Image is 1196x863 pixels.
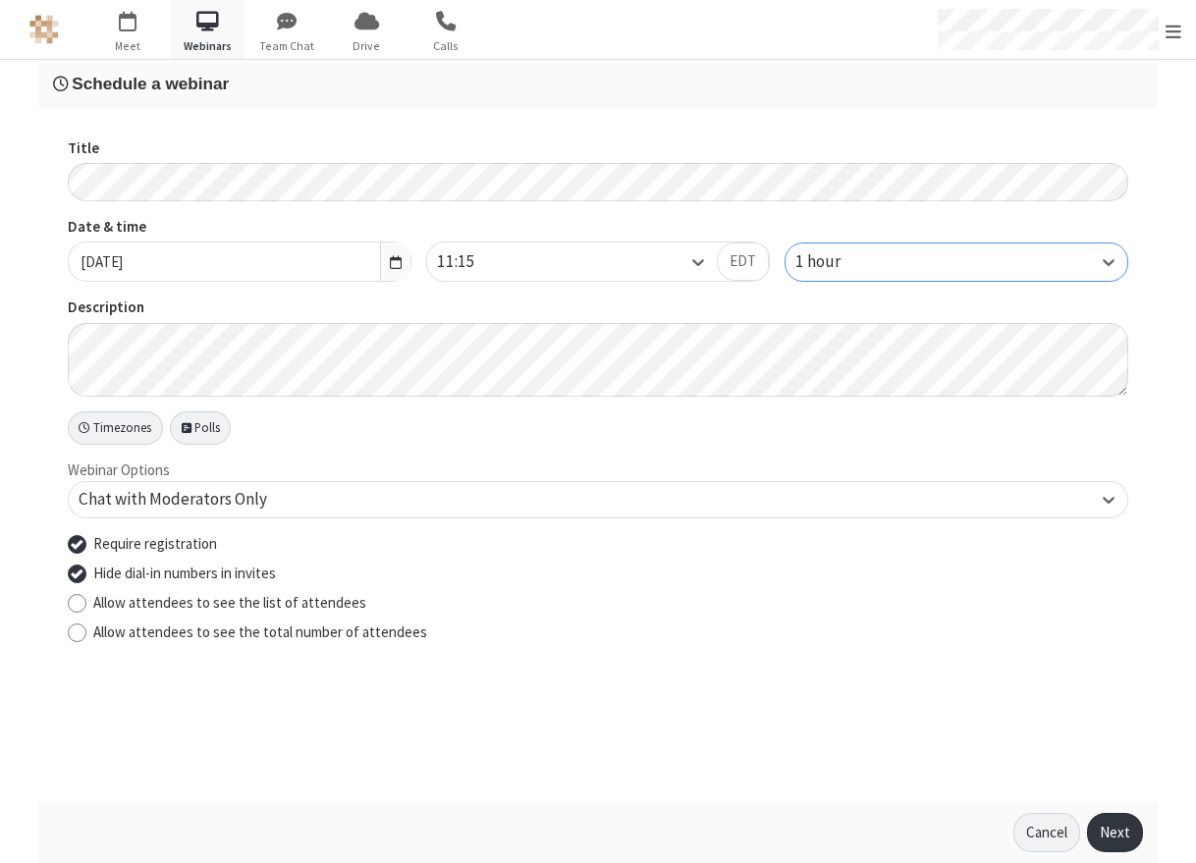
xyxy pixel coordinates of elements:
[93,564,276,582] span: Hide dial-in numbers in invites
[330,37,404,55] span: Drive
[68,137,1128,160] label: Title
[72,74,229,93] span: Schedule a webinar
[93,534,217,553] span: Require registration
[68,460,170,479] label: Webinar Options
[170,411,231,445] button: Polls
[68,297,1128,319] label: Description
[409,37,483,55] span: Calls
[68,216,411,239] label: Date & time
[68,411,163,445] button: Timezones
[1013,813,1080,852] button: Cancel
[79,488,267,510] span: Chat with Moderators Only
[93,593,366,612] span: Allow attendees to see the list of attendees
[1147,812,1181,849] iframe: Chat
[717,243,769,282] button: EDT
[437,249,509,275] div: 11:15
[91,37,165,55] span: Meet
[1087,813,1143,852] button: Next
[171,37,245,55] span: Webinars
[250,37,324,55] span: Team Chat
[795,249,874,275] div: 1 hour
[29,15,59,44] img: Pet Store NEW
[93,622,427,641] span: Allow attendees to see the total number of attendees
